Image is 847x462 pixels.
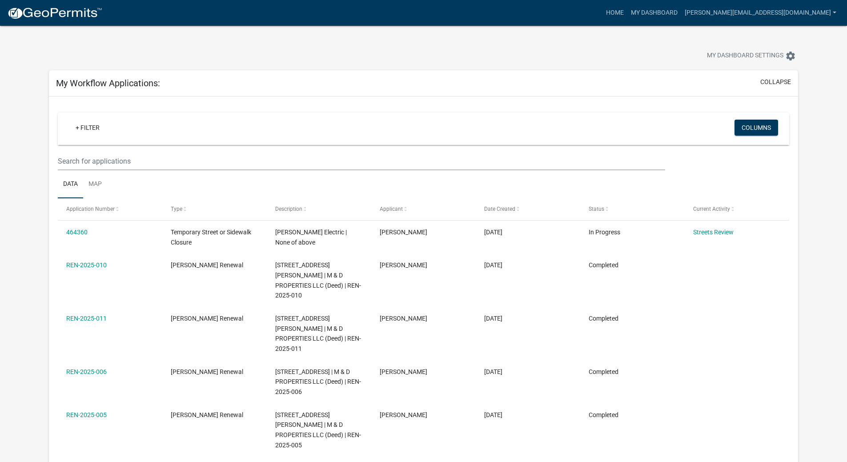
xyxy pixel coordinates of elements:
span: Current Activity [693,206,730,212]
span: Type [171,206,182,212]
span: Date Created [484,206,515,212]
span: Marty Miller [380,229,427,236]
span: Completed [589,411,618,418]
i: settings [785,51,796,61]
span: Rental Registration Renewal [171,261,243,269]
datatable-header-cell: Date Created [476,198,580,220]
span: 01/08/2025 [484,411,502,418]
span: My Dashboard Settings [707,51,783,61]
span: Completed [589,368,618,375]
a: [PERSON_NAME][EMAIL_ADDRESS][DOMAIN_NAME] [681,4,840,21]
span: Marty Miller [380,411,427,418]
span: Miller Electric | None of above [275,229,347,246]
a: 464360 [66,229,88,236]
a: Map [83,170,107,199]
a: REN-2025-006 [66,368,107,375]
button: Columns [735,120,778,136]
span: 01/13/2025 [484,315,502,322]
span: 01/08/2025 [484,368,502,375]
span: Completed [589,261,618,269]
a: + Filter [68,120,107,136]
span: 516 N BUXTON ST | M & D PROPERTIES LLC (Deed) | REN-2025-010 [275,261,361,299]
span: Applicant [380,206,403,212]
a: REN-2025-010 [66,261,107,269]
a: REN-2025-011 [66,315,107,322]
button: collapse [760,77,791,87]
datatable-header-cell: Current Activity [684,198,789,220]
span: Status [589,206,604,212]
span: 08/15/2025 [484,229,502,236]
a: Home [602,4,627,21]
a: Data [58,170,83,199]
span: Temporary Street or Sidewalk Closure [171,229,251,246]
a: REN-2025-005 [66,411,107,418]
span: Description [275,206,302,212]
span: 512 N BUXTON ST | M & D PROPERTIES LLC (Deed) | REN-2025-005 [275,411,361,449]
span: 01/13/2025 [484,261,502,269]
span: In Progress [589,229,620,236]
span: Marty Miller [380,261,427,269]
span: Completed [589,315,618,322]
span: Application Number [66,206,115,212]
datatable-header-cell: Applicant [371,198,476,220]
datatable-header-cell: Description [267,198,371,220]
a: Streets Review [693,229,734,236]
span: Rental Registration Renewal [171,411,243,418]
span: 211 W 1ST AVE | M & D PROPERTIES LLC (Deed) | REN-2025-006 [275,368,361,396]
datatable-header-cell: Type [162,198,267,220]
span: Marty Miller [380,315,427,322]
h5: My Workflow Applications: [56,78,160,88]
span: Rental Registration Renewal [171,368,243,375]
span: Marty Miller [380,368,427,375]
input: Search for applications [58,152,665,170]
a: My Dashboard [627,4,681,21]
span: Rental Registration Renewal [171,315,243,322]
button: My Dashboard Settingssettings [700,47,803,64]
datatable-header-cell: Status [580,198,684,220]
span: 510 N BUXTON ST | M & D PROPERTIES LLC (Deed) | REN-2025-011 [275,315,361,352]
datatable-header-cell: Application Number [58,198,162,220]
